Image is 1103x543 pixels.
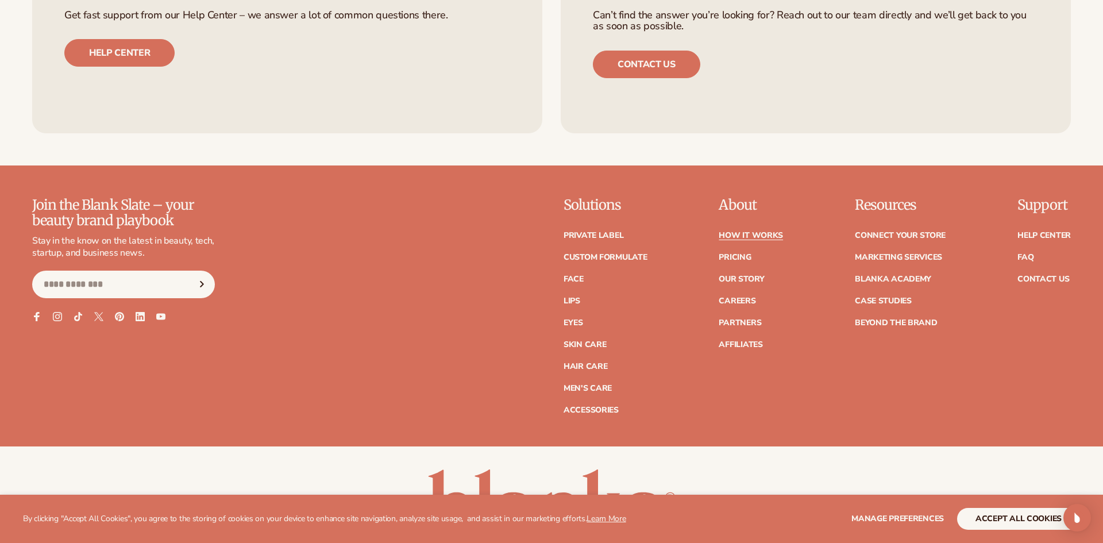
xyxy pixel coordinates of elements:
[23,514,626,524] p: By clicking "Accept All Cookies", you agree to the storing of cookies on your device to enhance s...
[719,232,783,240] a: How It Works
[1017,275,1069,283] a: Contact Us
[719,341,762,349] a: Affiliates
[855,198,946,213] p: Resources
[1017,253,1033,261] a: FAQ
[719,198,783,213] p: About
[564,363,607,371] a: Hair Care
[719,253,751,261] a: Pricing
[564,406,619,414] a: Accessories
[564,275,584,283] a: Face
[64,39,175,67] a: Help center
[719,319,761,327] a: Partners
[1063,504,1091,532] div: Open Intercom Messenger
[855,297,912,305] a: Case Studies
[564,198,647,213] p: Solutions
[593,10,1039,33] p: Can’t find the answer you’re looking for? Reach out to our team directly and we’ll get back to yo...
[1017,198,1071,213] p: Support
[855,253,942,261] a: Marketing services
[564,232,623,240] a: Private label
[855,275,931,283] a: Blanka Academy
[564,319,583,327] a: Eyes
[189,271,214,298] button: Subscribe
[593,51,700,78] a: Contact us
[587,513,626,524] a: Learn More
[851,513,944,524] span: Manage preferences
[851,508,944,530] button: Manage preferences
[855,232,946,240] a: Connect your store
[32,198,215,228] p: Join the Blank Slate – your beauty brand playbook
[1017,232,1071,240] a: Help Center
[957,508,1080,530] button: accept all cookies
[719,275,764,283] a: Our Story
[32,235,215,259] p: Stay in the know on the latest in beauty, tech, startup, and business news.
[564,297,580,305] a: Lips
[564,384,612,392] a: Men's Care
[564,341,606,349] a: Skin Care
[855,319,938,327] a: Beyond the brand
[719,297,755,305] a: Careers
[564,253,647,261] a: Custom formulate
[64,10,510,21] p: Get fast support from our Help Center – we answer a lot of common questions there.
